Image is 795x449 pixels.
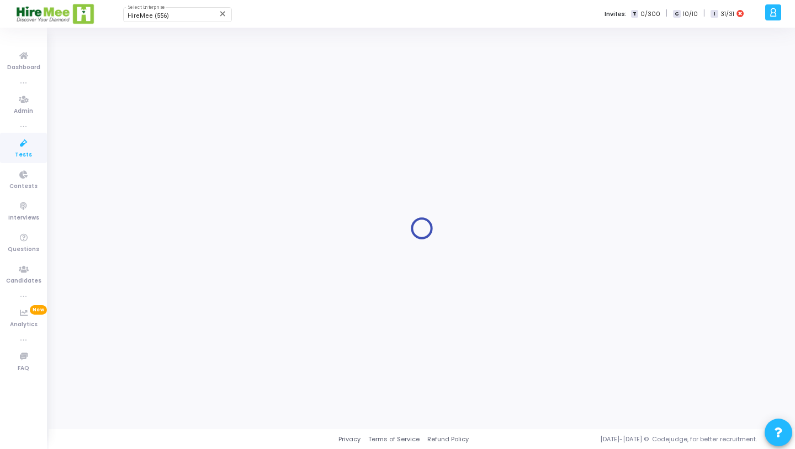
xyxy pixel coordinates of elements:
span: 31/31 [720,9,734,19]
span: Interviews [8,213,39,223]
span: Contests [9,182,38,191]
div: [DATE]-[DATE] © Codejudge, for better recruitment. [469,435,781,444]
img: logo [15,3,96,25]
span: | [666,8,667,19]
span: Admin [14,107,33,116]
span: Candidates [6,276,41,286]
span: Questions [8,245,39,254]
a: Privacy [338,435,361,444]
span: I [711,10,718,18]
span: C [673,10,680,18]
a: Refund Policy [427,435,469,444]
span: Dashboard [7,63,40,72]
span: Tests [15,150,32,160]
label: Invites: [605,9,627,19]
span: Analytics [10,320,38,330]
mat-icon: Clear [219,9,227,18]
span: | [703,8,705,19]
span: FAQ [18,364,29,373]
span: 0/300 [640,9,660,19]
a: Terms of Service [368,435,420,444]
span: T [631,10,638,18]
span: New [30,305,47,315]
span: 10/10 [683,9,698,19]
span: HireMee (556) [128,12,169,19]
